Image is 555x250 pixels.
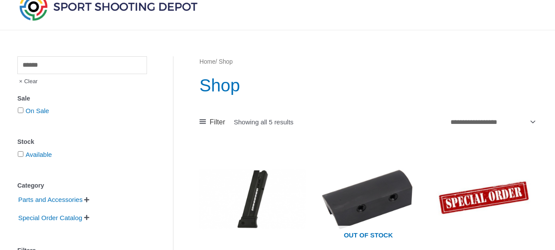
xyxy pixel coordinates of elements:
span: Special Order Catalog [17,211,83,225]
span:  [84,214,89,221]
span: Clear [17,74,38,89]
select: Shop order [447,115,537,129]
nav: Breadcrumb [199,56,537,68]
div: Sale [17,92,147,105]
input: On Sale [18,107,23,113]
div: Stock [17,136,147,148]
a: Home [199,58,215,65]
h1: Shop [199,73,537,97]
a: On Sale [26,107,49,114]
span: Filter [210,116,225,129]
p: Showing all 5 results [234,119,294,125]
span: Parts and Accessories [17,192,83,207]
span: Out of stock [321,226,415,246]
input: Available [18,151,23,157]
div: Category [17,179,147,192]
a: Special Order Catalog [17,214,83,221]
a: Parts and Accessories [17,195,83,203]
a: Available [26,151,52,158]
a: Filter [199,116,225,129]
span:  [84,197,89,203]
